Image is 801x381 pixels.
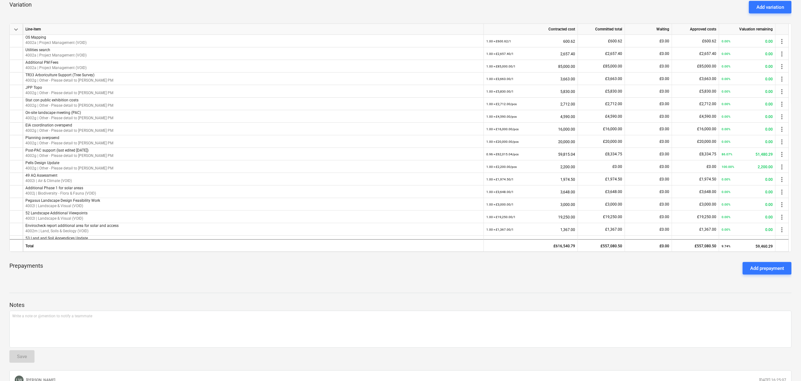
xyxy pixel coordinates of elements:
span: more_vert [778,88,786,95]
span: £3,663.00 [699,77,716,81]
p: 4002j | Biodiversity - Flora & Fauna (VOID) [25,191,481,196]
small: 1.00 × £5,830.00 / 1 [486,90,514,93]
div: Line-item [23,24,484,35]
p: 4002g | Other - Please detail to [PERSON_NAME] PM [25,103,481,108]
span: £8,334.75 [605,152,622,156]
div: 59,815.04 [486,148,575,161]
span: more_vert [778,201,786,208]
div: 2,712.00 [486,98,575,110]
small: 100.00% [722,165,734,169]
small: 1.00 × £2,200.00 / pcs [486,165,517,169]
div: 59,460.29 [722,240,773,253]
div: 2,200.00 [722,160,773,173]
span: more_vert [778,63,786,70]
p: 53 Land and Soil Appendices Update [25,236,481,241]
p: 4002i | Air & Climate (VOID) [25,178,481,184]
div: 0.00 [722,110,773,123]
p: 4002m | Land, Soils & Geology (VOID) [25,228,481,234]
span: more_vert [778,176,786,183]
div: Contracted cost [484,24,578,35]
div: 16,000.00 [486,123,575,136]
span: £2,712.00 [699,102,716,106]
span: £3,663.00 [605,77,622,81]
p: 52 Landscape Additional Viewpoints [25,211,481,216]
p: Stat con public exhibition costs [25,98,481,103]
span: £1,974.50 [605,177,622,181]
span: £8,334.75 [699,152,716,156]
button: Add variation [749,1,792,13]
small: 1.00 × £85,000.00 / 1 [486,65,515,68]
span: £0.00 [659,39,669,43]
p: Variation [9,1,32,8]
span: more_vert [778,38,786,45]
div: Add variation [756,3,784,11]
div: 0.00 [722,236,773,249]
span: £5,830.00 [605,89,622,94]
div: 600.62 [486,35,575,48]
small: 1.00 × £1,367.00 / 1 [486,228,514,231]
small: 1.00 × £19,250.00 / 1 [486,215,515,219]
div: 0.00 [722,211,773,223]
span: £3,648.00 [605,190,622,194]
p: Pells Design Update [25,160,481,166]
div: 20,000.00 [486,135,575,148]
p: Envirocheck report additional area for solar and access [25,223,481,228]
span: £2,712.00 [605,102,622,106]
small: 1.00 × £600.62 / 1 [486,40,511,43]
small: 1.00 × £4,590.00 / pcs [486,115,517,118]
span: £0.00 [659,227,669,232]
p: Post-PAC support (last edited [DATE]) [25,148,481,153]
div: 19,250.00 [486,211,575,223]
span: £0.00 [659,190,669,194]
span: more_vert [778,50,786,58]
span: £600.62 [702,39,716,43]
small: 0.00% [722,90,730,93]
span: £0.00 [659,202,669,207]
div: 2,200.00 [486,160,575,173]
span: £0.00 [612,164,622,169]
div: 3,000.00 [486,198,575,211]
span: £85,000.00 [603,64,622,68]
small: 1.00 × £2,657.40 / 1 [486,52,514,56]
p: Notes [9,301,792,309]
span: £1,974.50 [699,177,716,181]
span: more_vert [778,239,786,246]
span: £2,657.40 [605,51,622,56]
span: £20,000.00 [603,139,622,144]
span: £0.00 [707,164,716,169]
span: £16,000.00 [603,127,622,131]
div: Valuation remaining [719,24,776,35]
p: Pegasus Landscape Design Feasibility Work [25,198,481,203]
div: 0.00 [722,85,773,98]
p: Additional PM Fees [25,60,481,65]
p: Prepayments [9,262,43,275]
small: 86.07% [722,153,732,156]
button: Add prepayment [743,262,792,275]
span: £0.00 [659,152,669,156]
small: 1.00 × £3,663.00 / 1 [486,77,514,81]
small: 0.00% [722,127,730,131]
span: £1,367.00 [605,227,622,232]
small: 9.74% [722,244,730,248]
span: £4,590.00 [699,114,716,119]
small: 0.00% [722,190,730,194]
small: 0.00% [722,115,730,118]
span: £0.00 [659,177,669,181]
div: Total [23,239,484,252]
p: Utilities search [25,47,481,53]
p: EIA coordination overspend [25,123,481,128]
p: On-site landscape meeting (PAC) [25,110,481,115]
small: 1.00 × £20,000.00 / pcs [486,140,519,143]
span: more_vert [778,75,786,83]
span: £19,250.00 [697,215,716,219]
div: 51,480.29 [722,148,773,161]
div: 0.00 [722,135,773,148]
div: 1,974.50 [486,173,575,186]
span: £600.62 [608,39,622,43]
div: 0.00 [722,185,773,198]
div: 85,000.00 [486,60,575,73]
small: 0.00% [722,77,730,81]
span: £0.00 [659,139,669,144]
small: 0.96 × £62,015.04 / pcs [486,153,519,156]
span: £1,367.00 [699,227,716,232]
